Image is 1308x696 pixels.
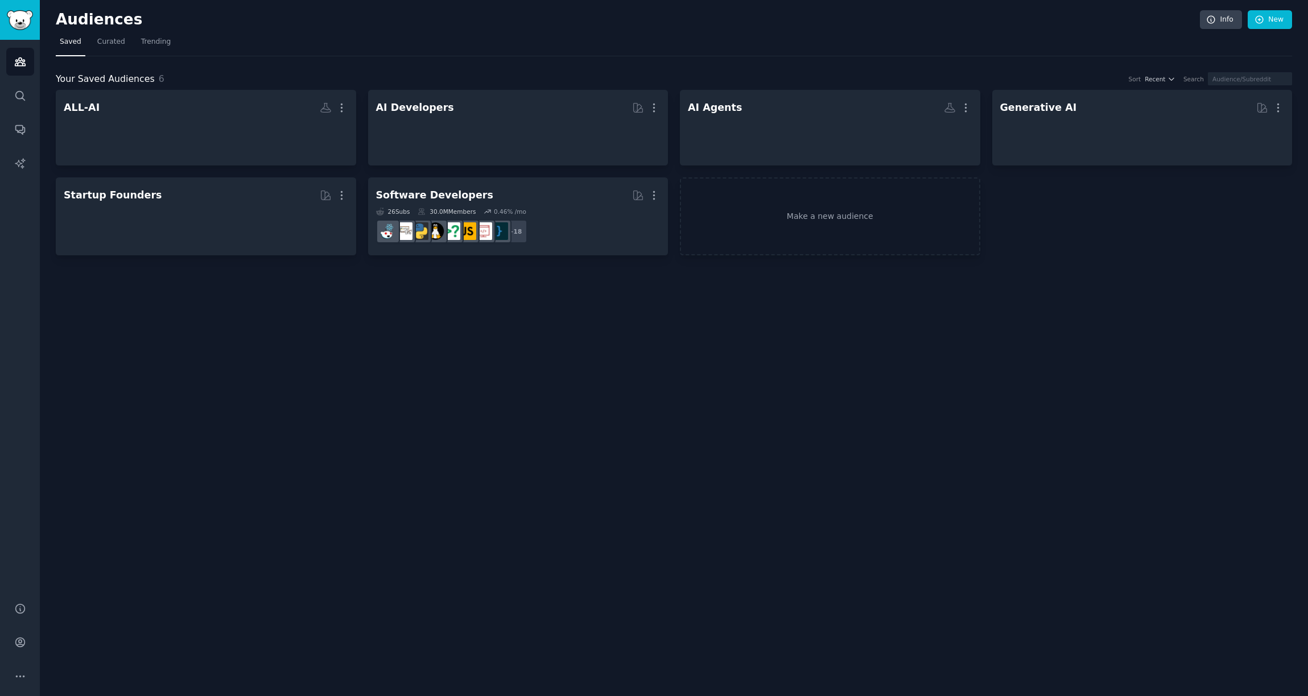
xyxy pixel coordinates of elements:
[97,37,125,47] span: Curated
[1000,101,1077,115] div: Generative AI
[368,90,669,165] a: AI Developers
[1145,75,1175,83] button: Recent
[56,11,1200,29] h2: Audiences
[427,222,444,240] img: linux
[504,219,527,243] div: + 18
[7,10,33,30] img: GummySearch logo
[379,222,397,240] img: reactjs
[680,90,980,165] a: AI Agents
[376,188,493,202] div: Software Developers
[1145,75,1165,83] span: Recent
[459,222,476,240] img: javascript
[159,73,164,84] span: 6
[992,90,1293,165] a: Generative AI
[1248,10,1292,30] a: New
[395,222,412,240] img: learnpython
[64,188,162,202] div: Startup Founders
[418,208,476,216] div: 30.0M Members
[56,33,85,56] a: Saved
[494,208,526,216] div: 0.46 % /mo
[490,222,508,240] img: programming
[376,208,410,216] div: 26 Sub s
[137,33,175,56] a: Trending
[474,222,492,240] img: webdev
[368,177,669,255] a: Software Developers26Subs30.0MMembers0.46% /mo+18programmingwebdevjavascriptcscareerquestionslinu...
[93,33,129,56] a: Curated
[376,101,454,115] div: AI Developers
[1183,75,1204,83] div: Search
[1200,10,1242,30] a: Info
[411,222,428,240] img: Python
[1129,75,1141,83] div: Sort
[1208,72,1292,85] input: Audience/Subreddit
[56,72,155,86] span: Your Saved Audiences
[443,222,460,240] img: cscareerquestions
[60,37,81,47] span: Saved
[56,177,356,255] a: Startup Founders
[64,101,100,115] div: ALL-AI
[141,37,171,47] span: Trending
[688,101,742,115] div: AI Agents
[56,90,356,165] a: ALL-AI
[680,177,980,255] a: Make a new audience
